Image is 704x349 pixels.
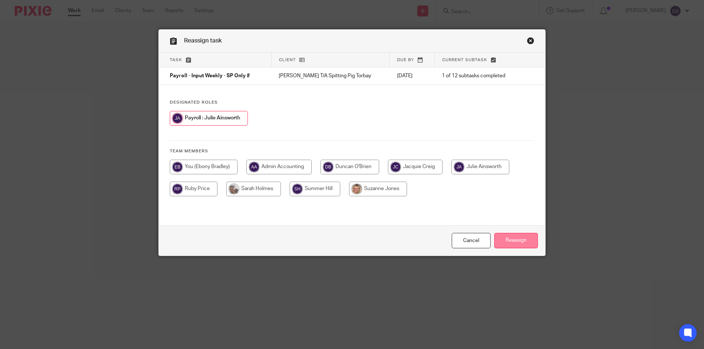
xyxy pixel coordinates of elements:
[170,100,534,105] h4: Designated Roles
[397,72,428,79] p: [DATE]
[452,233,491,249] a: Close this dialog window
[170,148,534,154] h4: Team members
[527,37,534,47] a: Close this dialog window
[170,58,182,62] span: Task
[279,58,296,62] span: Client
[170,74,250,79] span: Payroll - Input Weekly - SP Only #
[434,67,521,85] td: 1 of 12 subtasks completed
[279,72,382,79] p: [PERSON_NAME] T/A Spitting Pig Torbay
[442,58,487,62] span: Current subtask
[494,233,538,249] input: Reassign
[184,38,222,44] span: Reassign task
[397,58,414,62] span: Due by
